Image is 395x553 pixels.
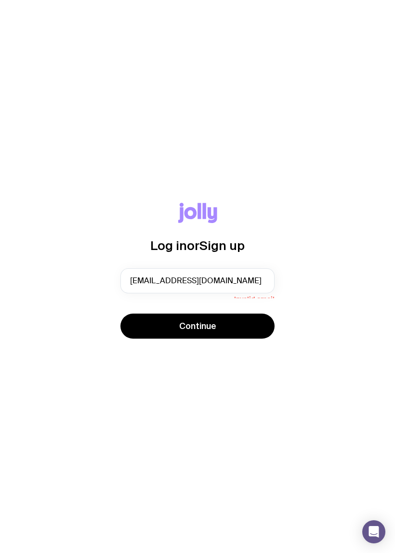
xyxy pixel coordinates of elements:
[179,320,216,332] span: Continue
[120,268,275,293] input: you@email.com
[187,238,199,252] span: or
[120,314,275,339] button: Continue
[362,520,385,543] div: Open Intercom Messenger
[199,238,245,252] span: Sign up
[150,238,187,252] span: Log in
[120,293,275,303] span: Invalid email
